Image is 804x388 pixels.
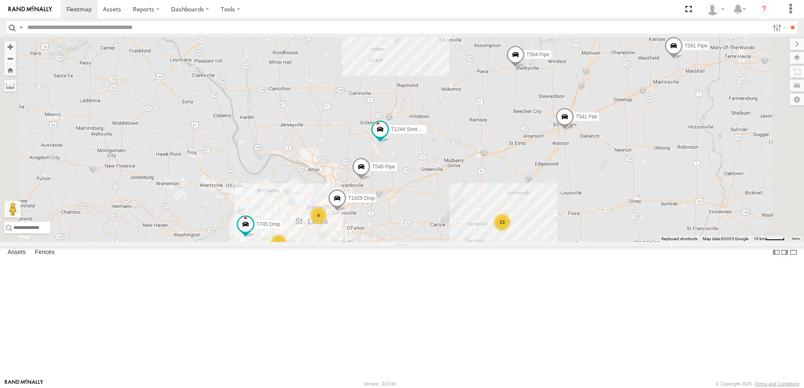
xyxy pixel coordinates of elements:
[790,94,804,105] label: Map Settings
[751,236,787,242] button: Map Scale: 10 km per 42 pixels
[4,41,16,52] button: Zoom in
[310,207,327,224] div: 4
[270,235,287,252] div: 4
[780,246,789,259] label: Dock Summary Table to the Right
[770,21,788,34] label: Search Filter Options
[3,246,30,258] label: Assets
[791,237,800,241] a: Terms (opens in new tab)
[716,381,799,386] div: © Copyright 2025 -
[661,236,698,242] button: Keyboard shortcuts
[18,21,24,34] label: Search Query
[364,381,396,386] div: Version: 310.00
[4,80,16,92] label: Measure
[372,164,395,170] span: T548 Pipe
[31,246,59,258] label: Fences
[754,236,765,241] span: 10 km
[257,221,280,227] span: T745 Drop
[685,43,708,49] span: T581 Pipe
[4,201,21,218] button: Drag Pegman onto the map to open Street View
[703,3,727,16] div: Jared Benson
[348,195,375,201] span: T1429 Drop
[8,6,52,12] img: rand-logo.svg
[789,246,798,259] label: Hide Summary Table
[526,52,550,58] span: T584 Pipe
[391,126,448,132] span: T1244 Stretch 3 Axle Flat
[4,64,16,76] button: Zoom Home
[772,246,780,259] label: Dock Summary Table to the Left
[576,114,597,120] span: T541 Flat
[755,381,799,386] a: Terms and Conditions
[494,214,510,231] div: 13
[4,52,16,64] button: Zoom out
[5,380,43,388] a: Visit our Website
[757,3,771,16] i: ?
[703,236,748,241] span: Map data ©2025 Google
